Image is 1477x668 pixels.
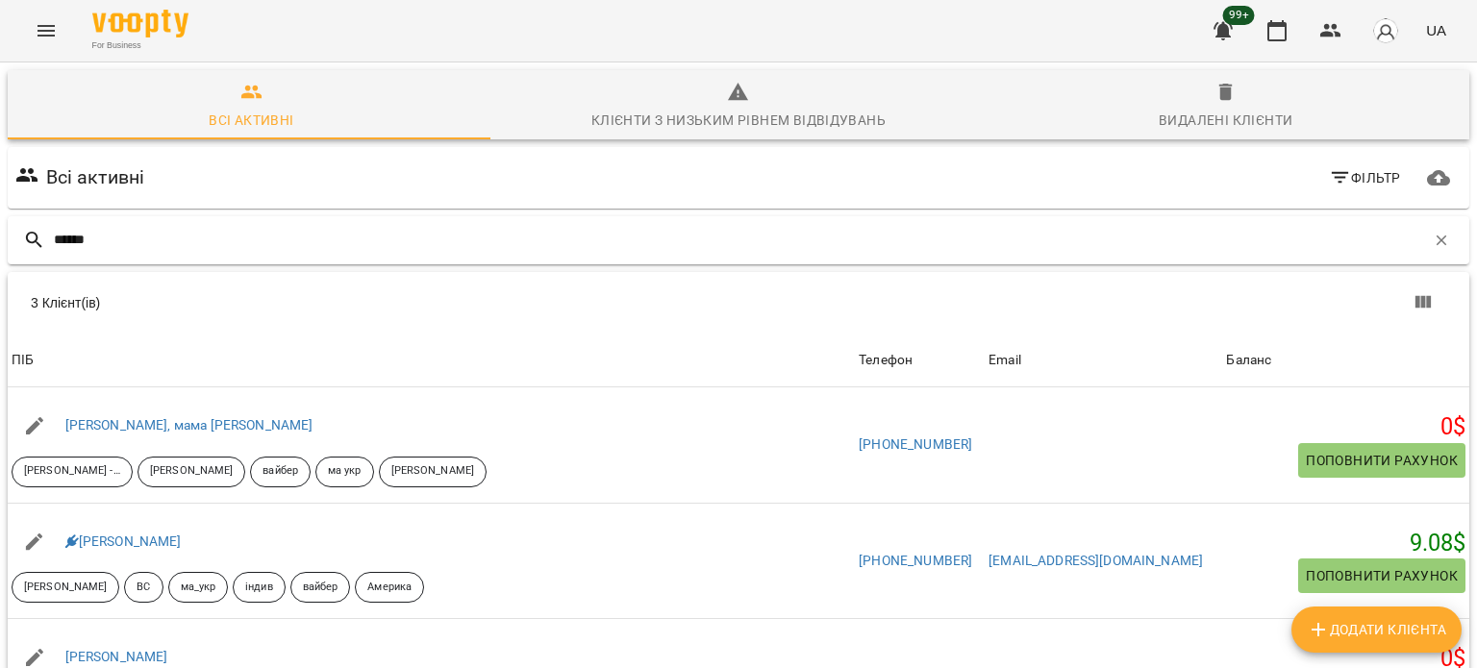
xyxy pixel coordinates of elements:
div: вайбер [290,572,351,603]
p: вайбер [303,580,338,596]
p: [PERSON_NAME] - МА | Gelios новая картинка [24,463,120,480]
div: ма укр [315,457,374,487]
div: Баланс [1226,349,1271,372]
div: Sort [1226,349,1271,372]
div: Sort [859,349,913,372]
button: Додати клієнта [1291,606,1462,653]
p: [PERSON_NAME] [150,463,233,480]
p: ма_укр [181,580,216,596]
div: Table Toolbar [8,272,1469,334]
button: Вигляд колонок [1400,280,1446,326]
p: індив [245,580,273,596]
div: [PERSON_NAME] [379,457,487,487]
span: Email [989,349,1218,372]
span: UA [1426,20,1446,40]
span: Баланс [1226,349,1465,372]
button: Menu [23,8,69,54]
button: Поповнити рахунок [1298,558,1465,593]
a: [PHONE_NUMBER] [859,436,972,452]
button: Фільтр [1321,161,1409,195]
h6: Всі активні [46,162,145,192]
p: ВС [137,580,150,596]
button: Поповнити рахунок [1298,443,1465,478]
span: Телефон [859,349,981,372]
div: Видалені клієнти [1159,109,1292,132]
span: Поповнити рахунок [1306,564,1458,587]
a: [PERSON_NAME] [65,649,168,664]
span: Фільтр [1329,166,1401,189]
div: Клієнти з низьким рівнем відвідувань [591,109,886,132]
div: ма_укр [168,572,229,603]
h5: 0 $ [1226,412,1465,442]
a: [EMAIL_ADDRESS][DOMAIN_NAME] [989,553,1203,568]
div: Sort [12,349,34,372]
a: [PERSON_NAME], мама [PERSON_NAME] [65,417,313,433]
p: [PERSON_NAME] [391,463,474,480]
h5: 9.08 $ [1226,529,1465,558]
div: Америка [355,572,424,603]
div: Всі активні [209,109,293,132]
span: For Business [92,39,188,52]
div: ВС [124,572,163,603]
a: [PHONE_NUMBER] [859,553,972,568]
div: вайбер [250,457,311,487]
p: [PERSON_NAME] [24,580,107,596]
span: 99+ [1223,6,1255,25]
p: вайбер [263,463,298,480]
a: [PERSON_NAME] [65,533,182,549]
span: Поповнити рахунок [1306,449,1458,472]
p: ма укр [328,463,362,480]
span: ПІБ [12,349,851,372]
div: Телефон [859,349,913,372]
span: Додати клієнта [1307,618,1446,641]
div: [PERSON_NAME] - МА | Gelios новая картинка [12,457,133,487]
button: UA [1418,12,1454,48]
div: Email [989,349,1021,372]
img: Voopty Logo [92,10,188,37]
div: [PERSON_NAME] [138,457,245,487]
div: 3 Клієнт(ів) [31,293,750,312]
div: [PERSON_NAME] [12,572,119,603]
div: Sort [989,349,1021,372]
p: Америка [367,580,412,596]
img: avatar_s.png [1372,17,1399,44]
div: індив [233,572,286,603]
div: ПІБ [12,349,34,372]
